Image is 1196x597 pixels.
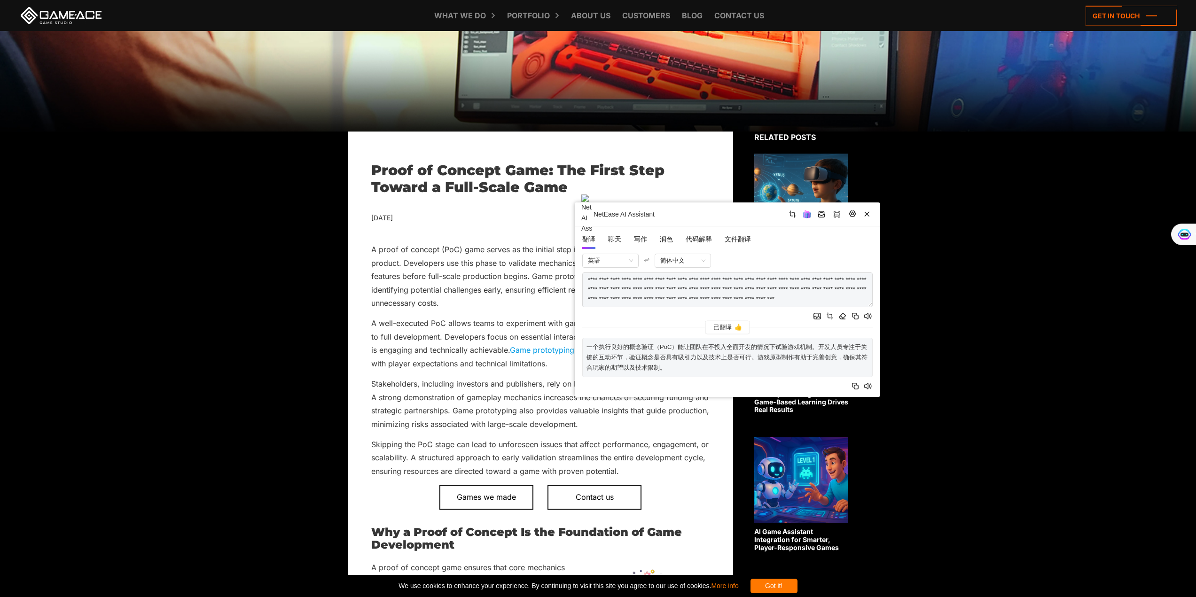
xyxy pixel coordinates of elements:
[371,526,710,551] h2: Why a Proof of Concept Is the Foundation of Game Development
[439,485,533,509] a: Games we made
[371,377,710,431] p: Stakeholders, including investors and publishers, rely on PoC builds to assess market potential. ...
[754,154,848,276] a: How to Design Learning Games That Teach Real-World Skills to Young Learners
[371,243,710,310] p: A proof of concept (PoC) game serves as the initial step in turning an idea into a functional pro...
[371,212,710,224] div: [DATE]
[547,485,641,509] a: Contact us
[754,154,848,240] img: Related
[754,437,848,551] a: AI Game Assistant Integration for Smarter, Player-Responsive Games
[510,345,574,355] a: Game prototyping
[1086,6,1177,26] a: Get in touch
[399,579,738,593] span: We use cookies to enhance your experience. By continuing to visit this site you agree to our use ...
[371,317,710,370] p: A well-executed PoC allows teams to experiment with gameplay mechanics without committing to full...
[711,582,738,589] a: More info
[754,132,848,143] div: Related posts
[750,579,797,593] div: Got it!
[371,438,710,478] p: Skipping the PoC stage can lead to unforeseen issues that affect performance, engagement, or scal...
[754,437,848,523] img: Related
[371,162,710,196] h1: Proof of Concept Game: The First Step Toward a Full-Scale Game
